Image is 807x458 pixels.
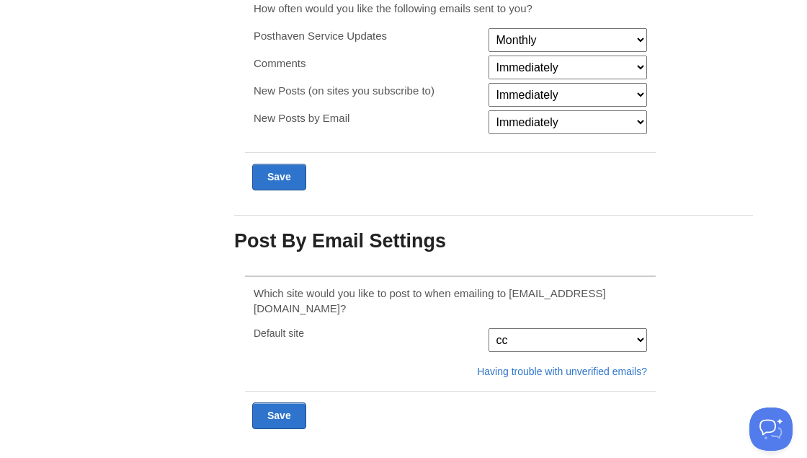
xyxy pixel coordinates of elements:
[254,56,479,71] p: Comments
[749,408,793,451] iframe: Help Scout Beacon - Open
[254,286,647,316] p: Which site would you like to post to when emailing to [EMAIL_ADDRESS][DOMAIN_NAME]?
[254,83,479,98] p: New Posts (on sites you subscribe to)
[254,1,647,16] p: How often would you like the following emails sent to you?
[252,164,306,190] input: Save
[254,28,479,43] p: Posthaven Service Updates
[477,366,647,377] a: Having trouble with unverified emails?
[254,110,479,125] p: New Posts by Email
[234,231,753,252] h3: Post By Email Settings
[249,328,483,338] div: Default site
[252,402,306,429] input: Save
